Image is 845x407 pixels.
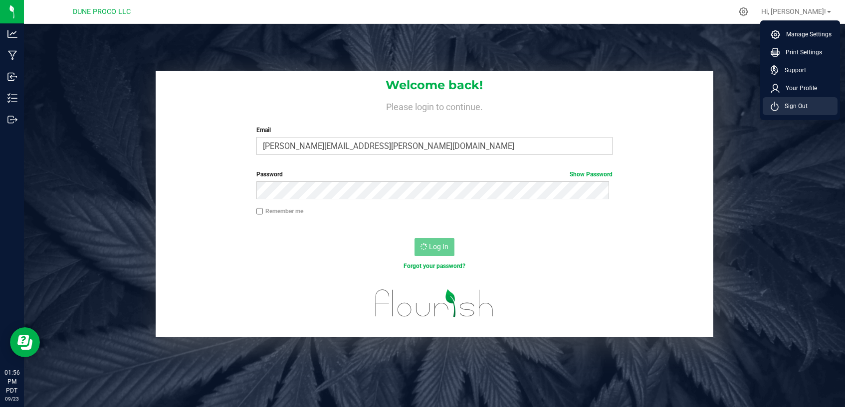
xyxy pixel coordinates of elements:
inline-svg: Inbound [7,72,17,82]
h1: Welcome back! [156,79,713,92]
label: Remember me [256,207,303,216]
inline-svg: Analytics [7,29,17,39]
iframe: Resource center [10,327,40,357]
span: Hi, [PERSON_NAME]! [761,7,826,15]
a: Support [771,65,834,75]
input: Remember me [256,208,263,215]
p: 01:56 PM PDT [4,368,19,395]
a: Forgot your password? [404,263,465,270]
div: Manage settings [737,7,750,16]
span: DUNE PROCO LLC [73,7,131,16]
span: Your Profile [780,83,817,93]
li: Sign Out [763,97,838,115]
h4: Please login to continue. [156,100,713,112]
img: flourish_logo.svg [365,281,504,326]
label: Email [256,126,613,135]
span: Support [779,65,806,75]
span: Print Settings [780,47,822,57]
span: Password [256,171,283,178]
inline-svg: Inventory [7,93,17,103]
button: Log In [415,238,454,256]
span: Sign Out [779,101,808,111]
inline-svg: Manufacturing [7,50,17,60]
span: Log In [429,243,448,251]
inline-svg: Outbound [7,115,17,125]
a: Show Password [570,171,613,178]
p: 09/23 [4,395,19,403]
span: Manage Settings [780,29,832,39]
